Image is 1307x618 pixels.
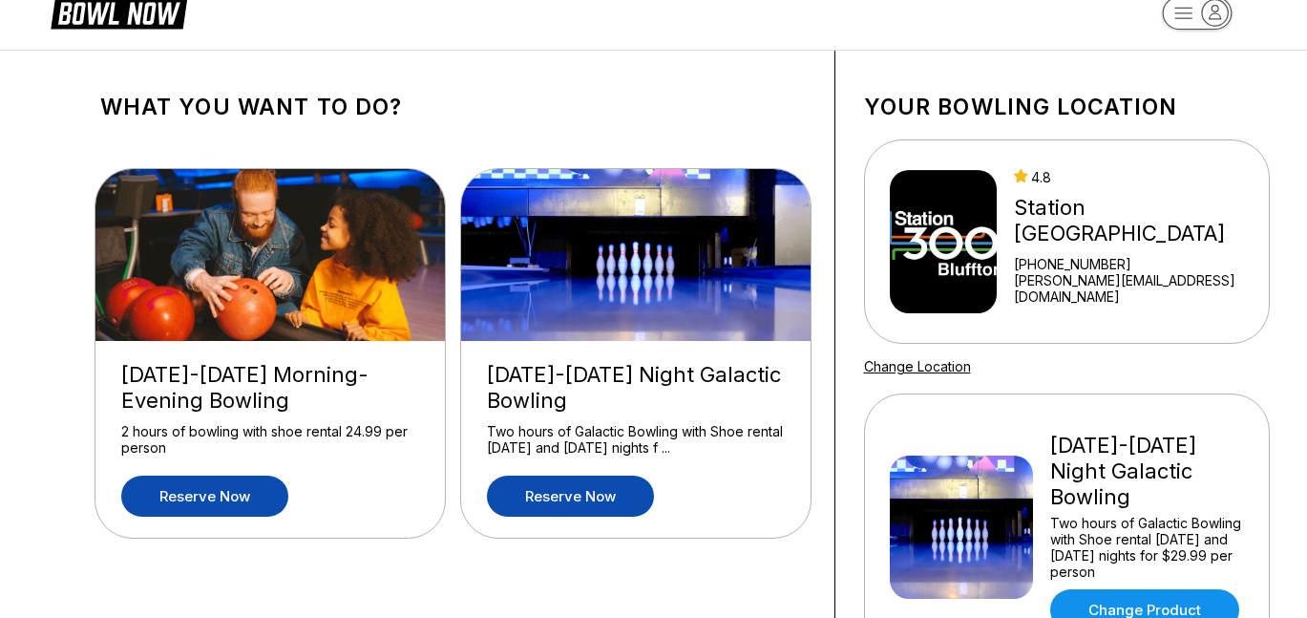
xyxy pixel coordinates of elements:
img: Friday-Saturday Night Galactic Bowling [461,169,812,341]
div: 2 hours of bowling with shoe rental 24.99 per person [121,423,419,457]
div: 4.8 [1014,169,1260,185]
h1: Your bowling location [864,94,1270,120]
a: Reserve now [121,476,288,517]
div: [PHONE_NUMBER] [1014,256,1260,272]
div: [DATE]-[DATE] Morning-Evening Bowling [121,362,419,414]
a: [PERSON_NAME][EMAIL_ADDRESS][DOMAIN_NAME] [1014,272,1260,305]
div: Two hours of Galactic Bowling with Shoe rental [DATE] and [DATE] nights f ... [487,423,785,457]
h1: What you want to do? [100,94,806,120]
img: Friday-Saturday Night Galactic Bowling [890,456,1033,599]
a: Reserve now [487,476,654,517]
a: Change Location [864,358,971,374]
div: Station [GEOGRAPHIC_DATA] [1014,195,1260,246]
div: [DATE]-[DATE] Night Galactic Bowling [1050,433,1244,510]
div: [DATE]-[DATE] Night Galactic Bowling [487,362,785,414]
img: Station 300 Bluffton [890,170,998,313]
img: Friday-Sunday Morning-Evening Bowling [95,169,447,341]
div: Two hours of Galactic Bowling with Shoe rental [DATE] and [DATE] nights for $29.99 per person [1050,515,1244,580]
